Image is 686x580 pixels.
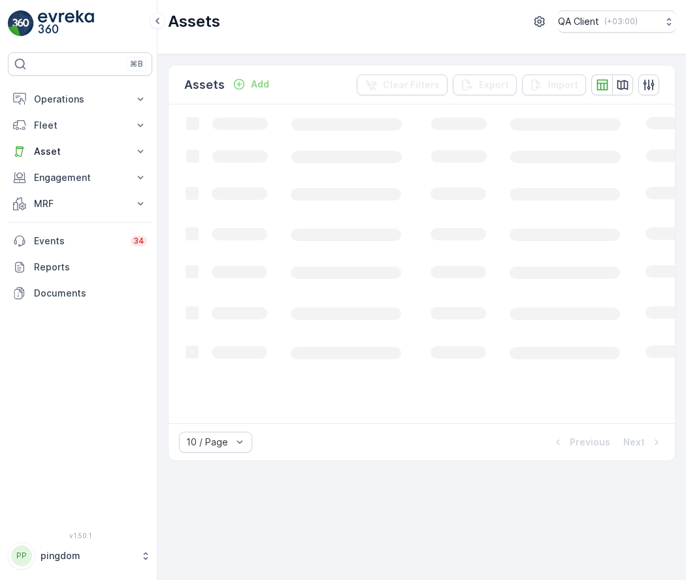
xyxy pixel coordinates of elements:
[8,191,152,217] button: MRF
[550,434,612,450] button: Previous
[570,436,610,449] p: Previous
[558,15,599,28] p: QA Client
[130,59,143,69] p: ⌘B
[8,228,152,254] a: Events34
[8,254,152,280] a: Reports
[8,280,152,306] a: Documents
[357,74,448,95] button: Clear Filters
[34,261,147,274] p: Reports
[8,112,152,138] button: Fleet
[479,78,509,91] p: Export
[251,78,269,91] p: Add
[34,171,126,184] p: Engagement
[383,78,440,91] p: Clear Filters
[34,287,147,300] p: Documents
[8,138,152,165] button: Asset
[8,86,152,112] button: Operations
[622,434,664,450] button: Next
[34,234,123,248] p: Events
[453,74,517,95] button: Export
[8,165,152,191] button: Engagement
[168,11,220,32] p: Assets
[41,549,134,562] p: pingdom
[227,76,274,92] button: Add
[558,10,676,33] button: QA Client(+03:00)
[133,236,144,246] p: 34
[34,197,126,210] p: MRF
[38,10,94,37] img: logo_light-DOdMpM7g.png
[8,532,152,540] span: v 1.50.1
[34,145,126,158] p: Asset
[548,78,578,91] p: Import
[34,119,126,132] p: Fleet
[522,74,586,95] button: Import
[184,76,225,94] p: Assets
[34,93,126,106] p: Operations
[11,545,32,566] div: PP
[8,10,34,37] img: logo
[604,16,638,27] p: ( +03:00 )
[623,436,645,449] p: Next
[8,542,152,570] button: PPpingdom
